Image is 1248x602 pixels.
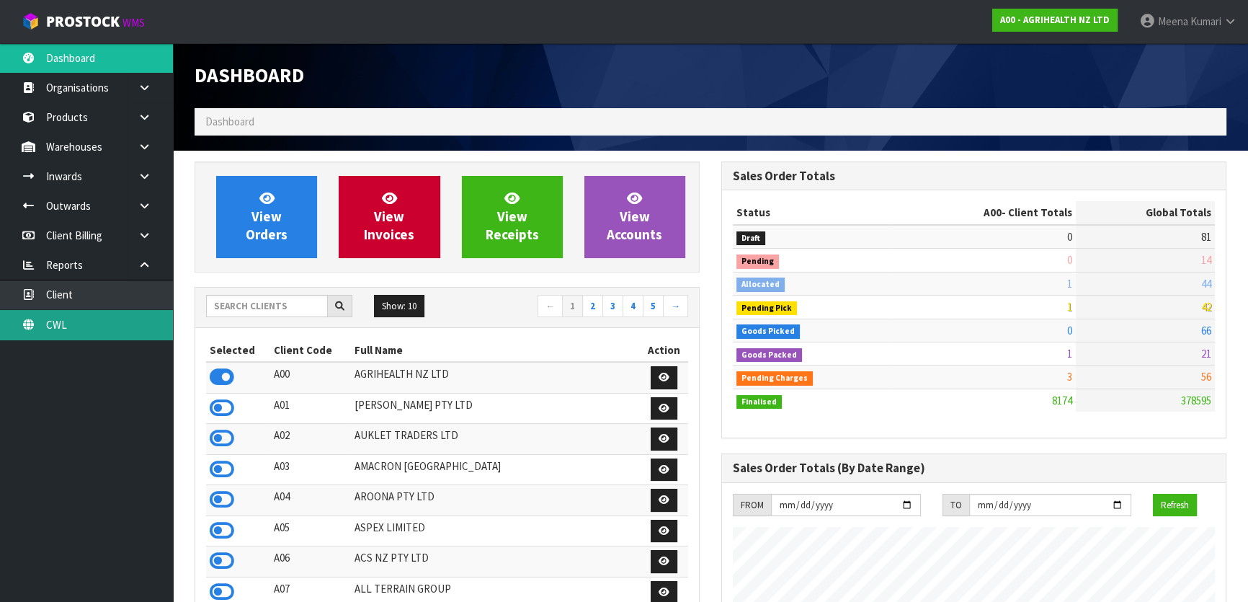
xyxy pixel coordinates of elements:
[486,190,539,244] span: View Receipts
[351,515,640,546] td: ASPEX LIMITED
[1201,230,1211,244] span: 81
[736,324,800,339] span: Goods Picked
[351,339,640,362] th: Full Name
[733,169,1215,183] h3: Sales Order Totals
[736,254,779,269] span: Pending
[205,115,254,128] span: Dashboard
[1067,347,1072,360] span: 1
[122,16,145,30] small: WMS
[562,295,583,318] a: 1
[246,190,288,244] span: View Orders
[736,301,797,316] span: Pending Pick
[351,362,640,393] td: AGRIHEALTH NZ LTD
[1181,394,1211,407] span: 378595
[1201,370,1211,384] span: 56
[1076,201,1215,224] th: Global Totals
[736,278,785,292] span: Allocated
[1067,370,1072,384] span: 3
[733,494,771,517] div: FROM
[351,454,640,485] td: AMACRON [GEOGRAPHIC_DATA]
[462,176,563,258] a: ViewReceipts
[733,201,892,224] th: Status
[458,295,689,320] nav: Page navigation
[195,63,304,88] span: Dashboard
[206,295,328,317] input: Search clients
[270,339,350,362] th: Client Code
[1201,347,1211,360] span: 21
[351,546,640,577] td: ACS NZ PTY LTD
[1201,253,1211,267] span: 14
[46,12,120,31] span: ProStock
[942,494,969,517] div: TO
[1201,300,1211,314] span: 42
[733,461,1215,475] h3: Sales Order Totals (By Date Range)
[1000,14,1110,26] strong: A00 - AGRIHEALTH NZ LTD
[584,176,685,258] a: ViewAccounts
[623,295,643,318] a: 4
[270,515,350,546] td: A05
[1067,300,1072,314] span: 1
[538,295,563,318] a: ←
[351,424,640,455] td: AUKLET TRADERS LTD
[1067,324,1072,337] span: 0
[992,9,1118,32] a: A00 - AGRIHEALTH NZ LTD
[270,393,350,424] td: A01
[216,176,317,258] a: ViewOrders
[374,295,424,318] button: Show: 10
[607,190,662,244] span: View Accounts
[1067,253,1072,267] span: 0
[351,485,640,516] td: AROONA PTY LTD
[1052,394,1072,407] span: 8174
[1153,494,1197,517] button: Refresh
[1201,277,1211,291] span: 44
[270,485,350,516] td: A04
[1067,277,1072,291] span: 1
[270,546,350,577] td: A06
[1067,230,1072,244] span: 0
[364,190,414,244] span: View Invoices
[640,339,688,362] th: Action
[339,176,440,258] a: ViewInvoices
[663,295,688,318] a: →
[351,393,640,424] td: [PERSON_NAME] PTY LTD
[1201,324,1211,337] span: 66
[736,231,765,246] span: Draft
[892,201,1076,224] th: - Client Totals
[206,339,270,362] th: Selected
[1158,14,1188,28] span: Meena
[602,295,623,318] a: 3
[270,362,350,393] td: A00
[270,424,350,455] td: A02
[582,295,603,318] a: 2
[22,12,40,30] img: cube-alt.png
[736,348,802,363] span: Goods Packed
[736,371,813,386] span: Pending Charges
[984,205,1002,219] span: A00
[736,395,782,410] span: Finalised
[1190,14,1221,28] span: Kumari
[270,454,350,485] td: A03
[643,295,664,318] a: 5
